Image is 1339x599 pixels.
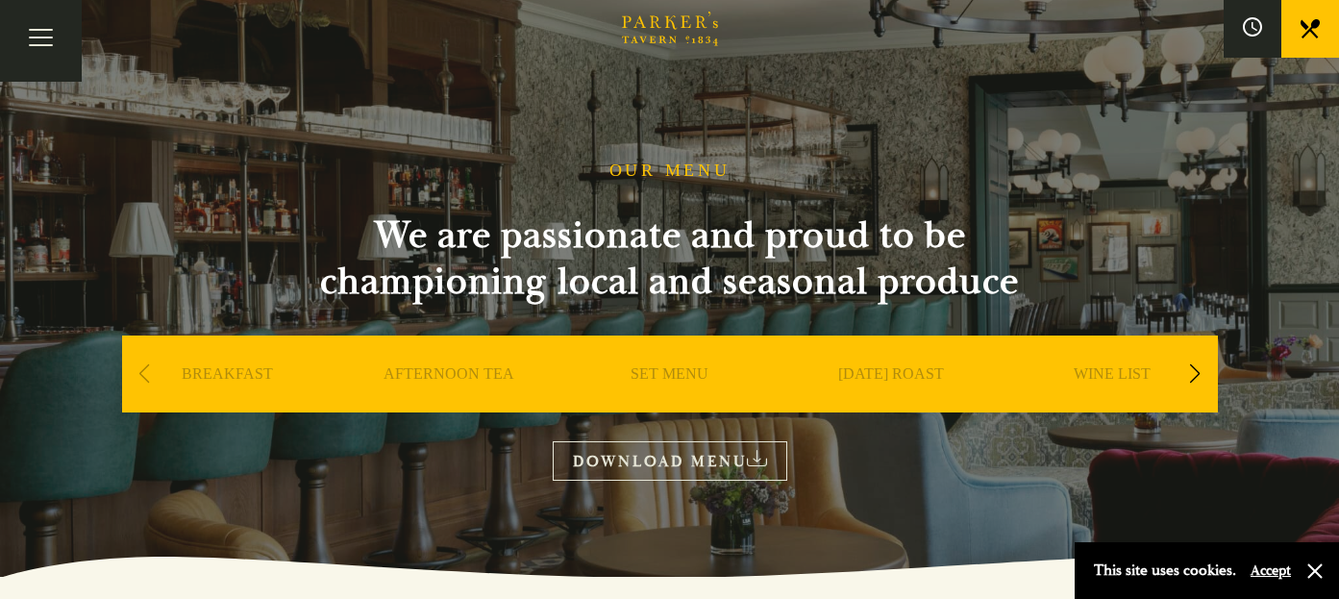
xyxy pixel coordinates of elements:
a: AFTERNOON TEA [384,364,514,441]
button: Accept [1251,562,1291,580]
p: This site uses cookies. [1094,557,1236,585]
div: Previous slide [132,353,158,395]
div: 3 / 9 [564,336,776,470]
a: WINE LIST [1074,364,1151,441]
div: 4 / 9 [785,336,997,470]
button: Close and accept [1305,562,1325,581]
a: BREAKFAST [182,364,273,441]
div: Next slide [1182,353,1208,395]
a: SET MENU [631,364,708,441]
a: DOWNLOAD MENU [553,441,787,481]
div: 1 / 9 [122,336,334,470]
div: 5 / 9 [1006,336,1218,470]
h1: OUR MENU [609,161,731,182]
h2: We are passionate and proud to be championing local and seasonal produce [285,212,1054,305]
a: [DATE] ROAST [838,364,944,441]
div: 2 / 9 [343,336,555,470]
